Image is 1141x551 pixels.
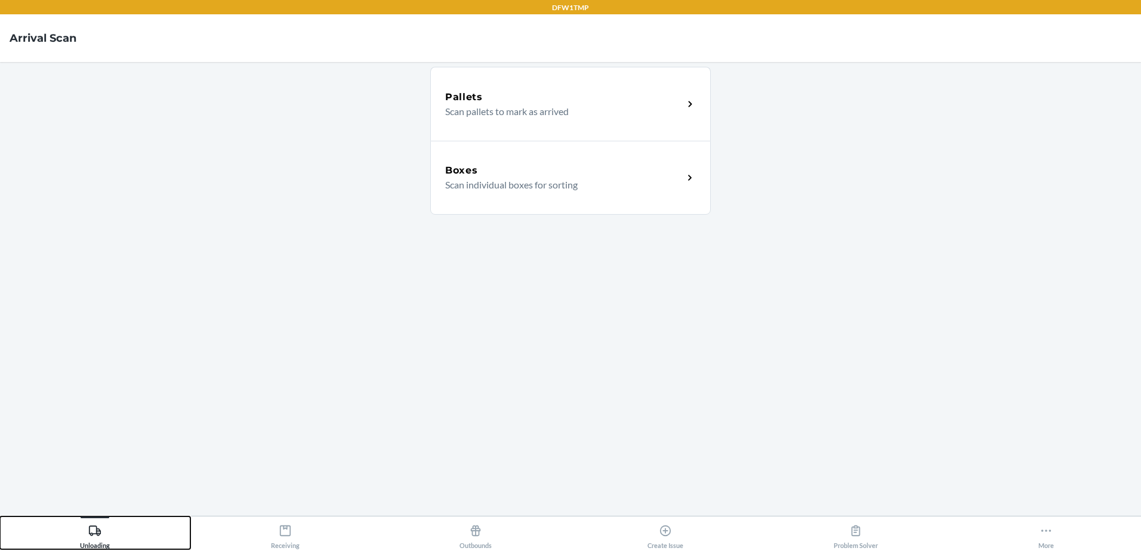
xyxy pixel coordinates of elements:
[445,163,478,178] h5: Boxes
[10,30,76,46] h4: Arrival Scan
[951,516,1141,549] button: More
[761,516,951,549] button: Problem Solver
[430,141,711,215] a: BoxesScan individual boxes for sorting
[271,519,300,549] div: Receiving
[834,519,878,549] div: Problem Solver
[190,516,381,549] button: Receiving
[552,2,589,13] p: DFW1TMP
[1038,519,1054,549] div: More
[430,67,711,141] a: PalletsScan pallets to mark as arrived
[460,519,492,549] div: Outbounds
[445,104,674,119] p: Scan pallets to mark as arrived
[445,90,483,104] h5: Pallets
[445,178,674,192] p: Scan individual boxes for sorting
[380,516,570,549] button: Outbounds
[570,516,761,549] button: Create Issue
[80,519,110,549] div: Unloading
[647,519,683,549] div: Create Issue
